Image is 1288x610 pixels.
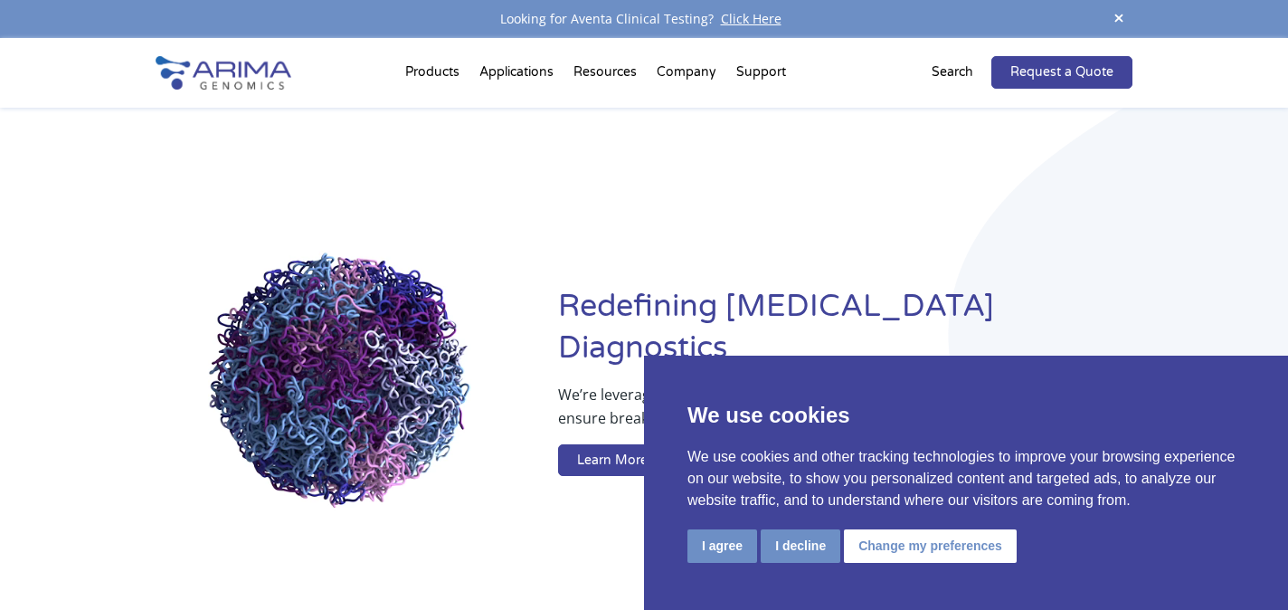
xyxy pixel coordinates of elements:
[932,61,973,84] p: Search
[687,446,1245,511] p: We use cookies and other tracking technologies to improve your browsing experience on our website...
[844,529,1017,563] button: Change my preferences
[991,56,1132,89] a: Request a Quote
[687,529,757,563] button: I agree
[687,399,1245,432] p: We use cookies
[558,383,1060,444] p: We’re leveraging whole-genome sequence and structure information to ensure breakthrough therapies...
[761,529,840,563] button: I decline
[558,286,1132,383] h1: Redefining [MEDICAL_DATA] Diagnostics
[558,444,667,477] a: Learn More
[156,56,291,90] img: Arima-Genomics-logo
[156,7,1132,31] div: Looking for Aventa Clinical Testing?
[714,10,789,27] a: Click Here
